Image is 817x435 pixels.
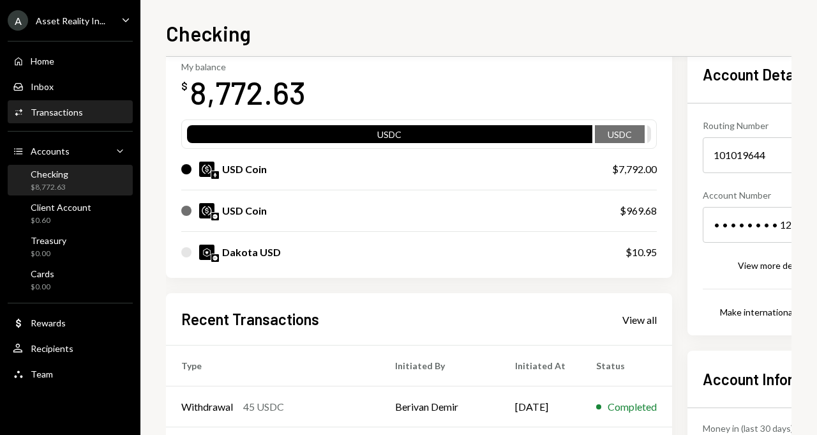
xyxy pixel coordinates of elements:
[243,399,284,415] div: 45 USDC
[622,312,657,326] a: View all
[8,49,133,72] a: Home
[500,386,581,427] td: [DATE]
[31,107,83,118] div: Transactions
[8,139,133,162] a: Accounts
[199,162,214,177] img: USDC
[581,346,672,386] th: Status
[31,215,91,226] div: $0.60
[166,346,380,386] th: Type
[608,399,657,415] div: Completed
[31,248,66,259] div: $0.00
[181,399,233,415] div: Withdrawal
[8,311,133,334] a: Rewards
[31,235,66,246] div: Treasury
[211,254,219,262] img: base-mainnet
[8,198,133,229] a: Client Account$0.60
[31,282,54,293] div: $0.00
[31,56,54,66] div: Home
[31,182,68,193] div: $8,772.63
[222,245,281,260] div: Dakota USD
[595,128,645,146] div: USDC
[8,231,133,262] a: Treasury$0.00
[222,203,267,218] div: USD Coin
[8,337,133,360] a: Recipients
[622,314,657,326] div: View all
[8,362,133,385] a: Team
[31,369,53,379] div: Team
[31,169,68,179] div: Checking
[181,309,319,330] h2: Recent Transactions
[211,213,219,220] img: base-mainnet
[199,245,214,260] img: DKUSD
[8,75,133,98] a: Inbox
[187,128,592,146] div: USDC
[8,264,133,295] a: Cards$0.00
[166,20,251,46] h1: Checking
[211,171,219,179] img: ethereum-mainnet
[31,268,54,279] div: Cards
[190,72,306,112] div: 8,772.63
[500,346,581,386] th: Initiated At
[31,146,70,156] div: Accounts
[181,61,306,72] div: My balance
[703,422,793,435] div: Money in (last 30 days)
[8,165,133,195] a: Checking$8,772.63
[8,10,28,31] div: A
[181,80,188,93] div: $
[612,162,657,177] div: $7,792.00
[738,260,809,271] div: View more details
[620,203,657,218] div: $969.68
[31,81,54,92] div: Inbox
[31,343,73,354] div: Recipients
[31,317,66,328] div: Rewards
[380,346,500,386] th: Initiated By
[36,15,105,26] div: Asset Reality In...
[31,202,91,213] div: Client Account
[626,245,657,260] div: $10.95
[199,203,214,218] img: USDC
[222,162,267,177] div: USD Coin
[8,100,133,123] a: Transactions
[380,386,500,427] td: Berivan Demir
